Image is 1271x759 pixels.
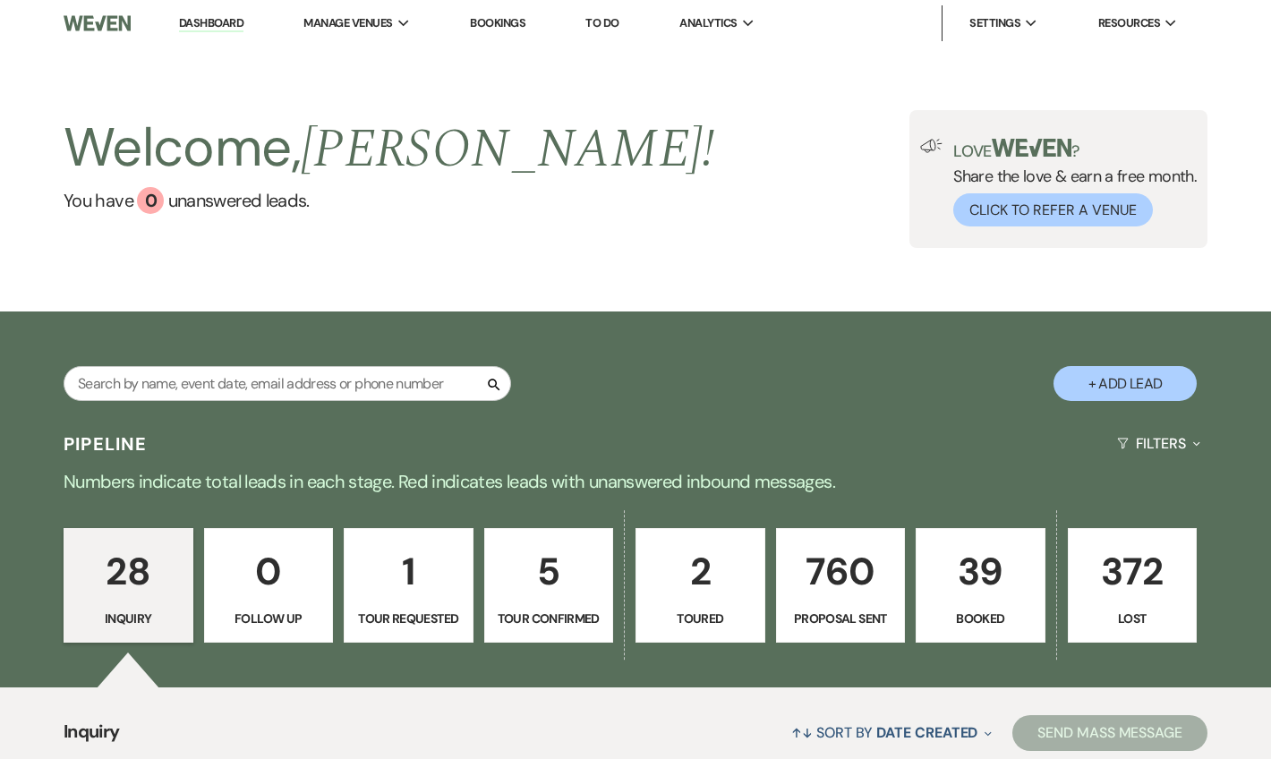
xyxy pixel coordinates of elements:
[992,139,1071,157] img: weven-logo-green.svg
[137,187,164,214] div: 0
[75,609,182,628] p: Inquiry
[344,528,473,643] a: 1Tour Requested
[969,14,1020,32] span: Settings
[1079,609,1186,628] p: Lost
[788,609,894,628] p: Proposal Sent
[470,15,525,30] a: Bookings
[64,366,511,401] input: Search by name, event date, email address or phone number
[1110,420,1207,467] button: Filters
[647,609,754,628] p: Toured
[496,542,602,601] p: 5
[355,609,462,628] p: Tour Requested
[927,542,1034,601] p: 39
[788,542,894,601] p: 760
[1053,366,1197,401] button: + Add Lead
[635,528,765,643] a: 2Toured
[64,718,120,756] span: Inquiry
[303,14,392,32] span: Manage Venues
[64,4,131,42] img: Weven Logo
[216,609,322,628] p: Follow Up
[301,108,714,191] span: [PERSON_NAME] !
[776,528,906,643] a: 760Proposal Sent
[1079,542,1186,601] p: 372
[927,609,1034,628] p: Booked
[216,542,322,601] p: 0
[876,723,977,742] span: Date Created
[916,528,1045,643] a: 39Booked
[64,187,714,214] a: You have 0 unanswered leads.
[647,542,754,601] p: 2
[484,528,614,643] a: 5Tour Confirmed
[64,431,148,456] h3: Pipeline
[953,193,1153,226] button: Click to Refer a Venue
[1068,528,1198,643] a: 372Lost
[179,15,243,32] a: Dashboard
[953,139,1197,159] p: Love ?
[585,15,618,30] a: To Do
[355,542,462,601] p: 1
[64,110,714,187] h2: Welcome,
[943,139,1197,226] div: Share the love & earn a free month.
[1012,715,1207,751] button: Send Mass Message
[791,723,813,742] span: ↑↓
[64,528,193,643] a: 28Inquiry
[920,139,943,153] img: loud-speaker-illustration.svg
[679,14,737,32] span: Analytics
[75,542,182,601] p: 28
[204,528,334,643] a: 0Follow Up
[496,609,602,628] p: Tour Confirmed
[1098,14,1160,32] span: Resources
[784,709,999,756] button: Sort By Date Created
